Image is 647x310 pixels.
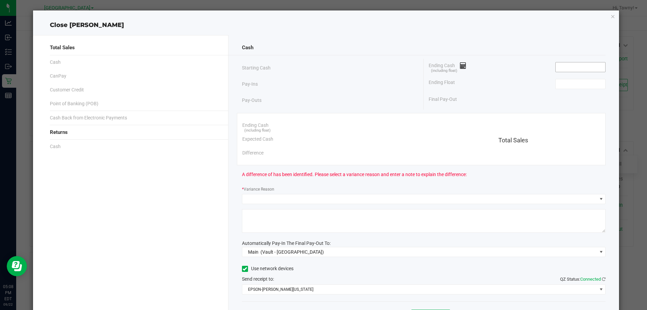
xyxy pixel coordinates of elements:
[242,276,274,282] span: Send receipt to:
[242,122,269,129] span: Ending Cash
[7,256,27,276] iframe: Resource center
[50,44,75,52] span: Total Sales
[244,128,271,134] span: (including float)
[429,79,455,89] span: Ending Float
[431,68,457,74] span: (including float)
[50,59,61,66] span: Cash
[242,285,597,294] span: EPSON-[PERSON_NAME][US_STATE]
[242,44,253,52] span: Cash
[498,137,528,144] span: Total Sales
[242,136,273,143] span: Expected Cash
[242,171,467,178] span: A difference of has been identified. Please select a variance reason and enter a note to explain ...
[33,21,619,30] div: Close [PERSON_NAME]
[260,249,324,255] span: (Vault - [GEOGRAPHIC_DATA])
[242,64,271,72] span: Starting Cash
[242,186,274,192] label: Variance Reason
[248,249,258,255] span: Main
[429,62,466,72] span: Ending Cash
[50,86,84,93] span: Customer Credit
[242,265,294,272] label: Use network devices
[580,277,601,282] span: Connected
[50,100,98,107] span: Point of Banking (POB)
[560,277,606,282] span: QZ Status:
[242,149,264,157] span: Difference
[242,81,258,88] span: Pay-Ins
[50,125,215,140] div: Returns
[50,114,127,121] span: Cash Back from Electronic Payments
[429,96,457,103] span: Final Pay-Out
[242,241,331,246] span: Automatically Pay-In The Final Pay-Out To:
[50,143,61,150] span: Cash
[50,73,66,80] span: CanPay
[242,97,261,104] span: Pay-Outs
